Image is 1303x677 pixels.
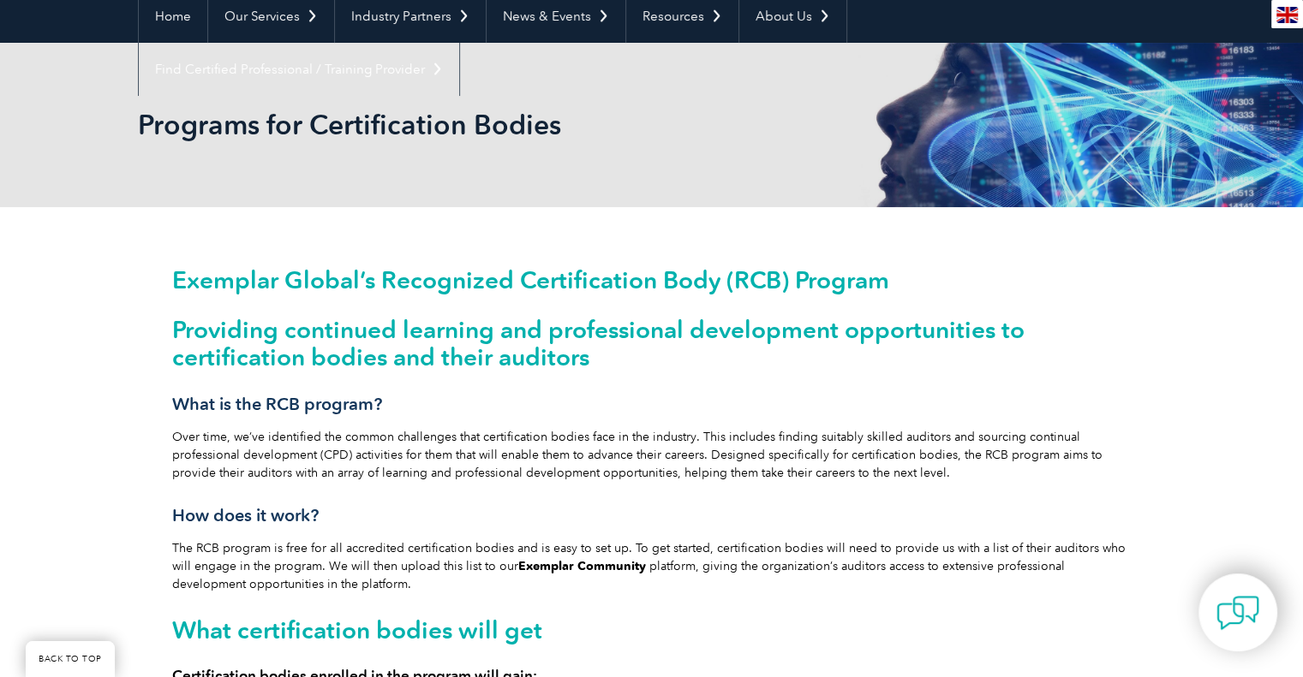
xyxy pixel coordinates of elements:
[26,641,115,677] a: BACK TO TOP
[172,616,1132,644] h2: What certification bodies will get
[1216,591,1259,634] img: contact-chat.png
[139,43,459,96] a: Find Certified Professional / Training Provider
[172,267,1132,293] h1: Exemplar Global’s Recognized Certification Body (RCB) Program
[172,316,1132,371] h2: Providing continued learning and professional development opportunities to certification bodies a...
[138,111,858,139] h2: Programs for Certification Bodies
[172,505,1132,526] h3: How does it work?
[518,559,646,573] a: Exemplar Community
[172,394,1132,415] h3: What is the RCB program?
[1276,7,1298,23] img: en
